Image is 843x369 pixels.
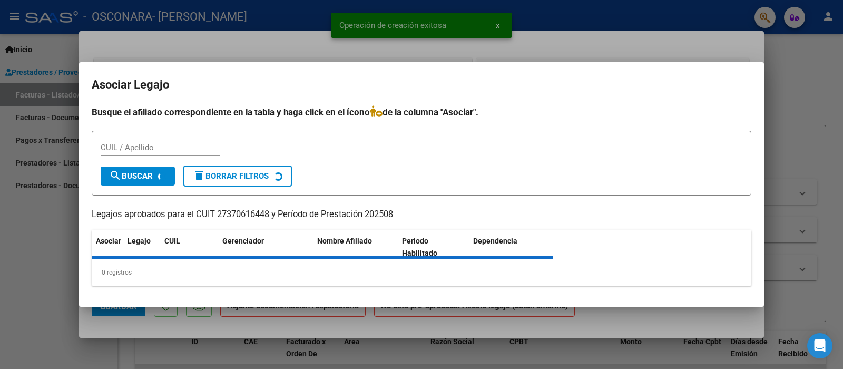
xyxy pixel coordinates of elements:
datatable-header-cell: Legajo [123,230,160,265]
h2: Asociar Legajo [92,75,751,95]
span: Legajo [128,237,151,245]
span: Periodo Habilitado [402,237,437,257]
span: Borrar Filtros [193,171,269,181]
datatable-header-cell: Periodo Habilitado [398,230,469,265]
datatable-header-cell: Gerenciador [218,230,313,265]
span: CUIL [164,237,180,245]
mat-icon: search [109,169,122,182]
span: Buscar [109,171,153,181]
datatable-header-cell: Asociar [92,230,123,265]
datatable-header-cell: CUIL [160,230,218,265]
mat-icon: delete [193,169,205,182]
span: Asociar [96,237,121,245]
span: Gerenciador [222,237,264,245]
div: Open Intercom Messenger [807,333,832,358]
datatable-header-cell: Dependencia [469,230,554,265]
button: Buscar [101,167,175,186]
p: Legajos aprobados para el CUIT 27370616448 y Período de Prestación 202508 [92,208,751,221]
div: 0 registros [92,259,751,286]
span: Dependencia [473,237,517,245]
span: Nombre Afiliado [317,237,372,245]
button: Borrar Filtros [183,166,292,187]
datatable-header-cell: Nombre Afiliado [313,230,398,265]
h4: Busque el afiliado correspondiente en la tabla y haga click en el ícono de la columna "Asociar". [92,105,751,119]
